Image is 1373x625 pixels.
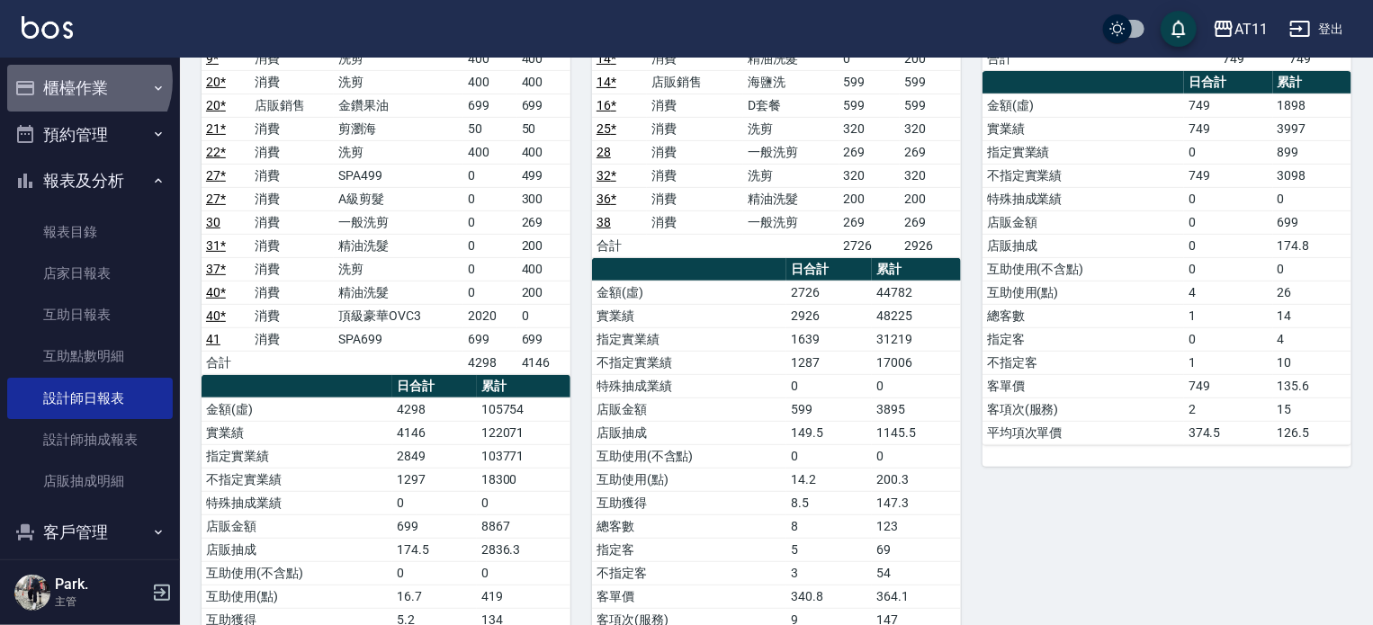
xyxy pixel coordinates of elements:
td: 消費 [647,117,743,140]
td: 400 [517,47,570,70]
td: 0 [1184,140,1273,164]
td: 320 [900,117,961,140]
td: 699 [463,94,516,117]
td: 1639 [786,327,872,351]
td: 0 [392,491,477,514]
td: 金鑽果油 [334,94,463,117]
td: 消費 [647,47,743,70]
td: 1 [1184,304,1273,327]
td: 不指定實業績 [592,351,786,374]
td: 0 [1273,187,1351,210]
td: 135.6 [1273,374,1351,397]
td: 50 [517,117,570,140]
td: 599 [839,70,901,94]
td: 客項次(服務) [983,397,1184,421]
td: 金額(虛) [983,94,1184,117]
td: 一般洗剪 [334,210,463,234]
td: 3895 [872,397,961,421]
td: 剪瀏海 [334,117,463,140]
td: 200 [517,234,570,257]
td: 3098 [1273,164,1351,187]
td: 一般洗剪 [743,210,839,234]
td: 14 [1273,304,1351,327]
td: 海鹽洗 [743,70,839,94]
th: 累計 [872,258,961,281]
td: 合計 [592,234,647,257]
td: 14.2 [786,468,872,491]
td: 消費 [250,327,334,351]
td: 599 [839,94,901,117]
td: 總客數 [983,304,1184,327]
td: 0 [517,304,570,327]
td: 699 [1273,210,1351,234]
td: 749 [1184,164,1273,187]
td: 實業績 [983,117,1184,140]
td: 0 [1184,210,1273,234]
td: 0 [1184,234,1273,257]
td: 消費 [250,117,334,140]
td: 精油洗髮 [743,47,839,70]
td: SPA699 [334,327,463,351]
td: 互助獲得 [592,491,786,514]
td: 699 [463,327,516,351]
td: 4298 [463,351,516,374]
a: 30 [206,215,220,229]
td: 69 [872,538,961,561]
td: 1 [1184,351,1273,374]
td: 699 [392,514,477,538]
td: 0 [786,374,872,397]
td: D套餐 [743,94,839,117]
td: 1297 [392,468,477,491]
td: 320 [900,164,961,187]
td: 金額(虛) [592,281,786,304]
th: 累計 [1273,71,1351,94]
th: 日合計 [786,258,872,281]
td: 互助使用(點) [592,468,786,491]
td: 749 [1285,47,1351,70]
td: 200.3 [872,468,961,491]
td: 364.1 [872,585,961,608]
td: 洗剪 [334,47,463,70]
td: 4298 [392,397,477,421]
td: SPA499 [334,164,463,187]
td: 洗剪 [334,140,463,164]
th: 累計 [477,375,570,398]
td: 店販銷售 [647,70,743,94]
a: 互助日報表 [7,294,173,335]
td: 174.5 [392,538,477,561]
td: 340.8 [786,585,872,608]
td: 149.5 [786,421,872,444]
td: 400 [517,70,570,94]
td: 指定實業績 [202,444,392,468]
td: 2849 [392,444,477,468]
td: 749 [1218,47,1285,70]
td: 320 [839,164,901,187]
td: 103771 [477,444,570,468]
button: 報表及分析 [7,157,173,204]
td: 50 [463,117,516,140]
td: 精油洗髮 [334,281,463,304]
td: 消費 [250,210,334,234]
td: 店販金額 [202,514,392,538]
h5: Park. [55,576,147,594]
td: 400 [517,140,570,164]
th: 日合計 [392,375,477,398]
td: 2726 [786,281,872,304]
td: 749 [1184,94,1273,117]
td: 消費 [250,140,334,164]
td: 0 [463,210,516,234]
td: 精油洗髮 [334,234,463,257]
td: 699 [517,94,570,117]
td: 269 [900,140,961,164]
td: 147.3 [872,491,961,514]
td: 不指定實業績 [983,164,1184,187]
td: 599 [900,70,961,94]
button: 預約管理 [7,112,173,158]
td: 店販金額 [592,397,786,421]
td: 122071 [477,421,570,444]
td: 4146 [517,351,570,374]
td: 3 [786,561,872,585]
img: Person [14,575,50,611]
td: 4 [1273,327,1351,351]
td: 17006 [872,351,961,374]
